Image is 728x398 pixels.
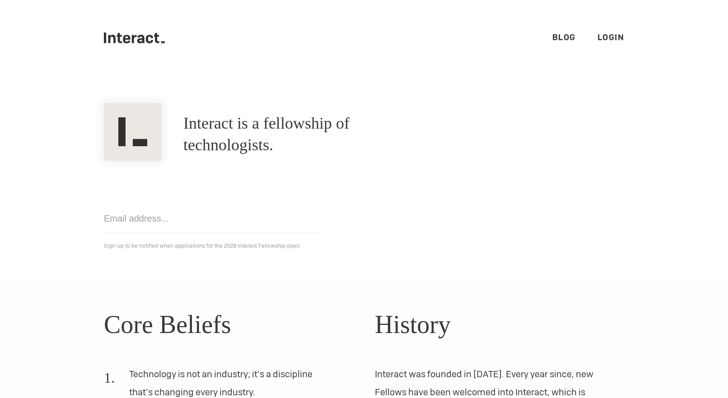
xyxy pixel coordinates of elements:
h2: Core Beliefs [104,305,353,343]
a: Login [597,32,625,42]
a: Blog [552,32,576,42]
input: Email address... [104,204,321,233]
img: Interact Logo [104,103,162,161]
h1: Interact is a fellowship of technologists. [183,113,427,156]
p: Sign-up to be notified when applications for the 2026 Interact Fellowship open. [104,241,624,251]
h2: History [375,305,624,343]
